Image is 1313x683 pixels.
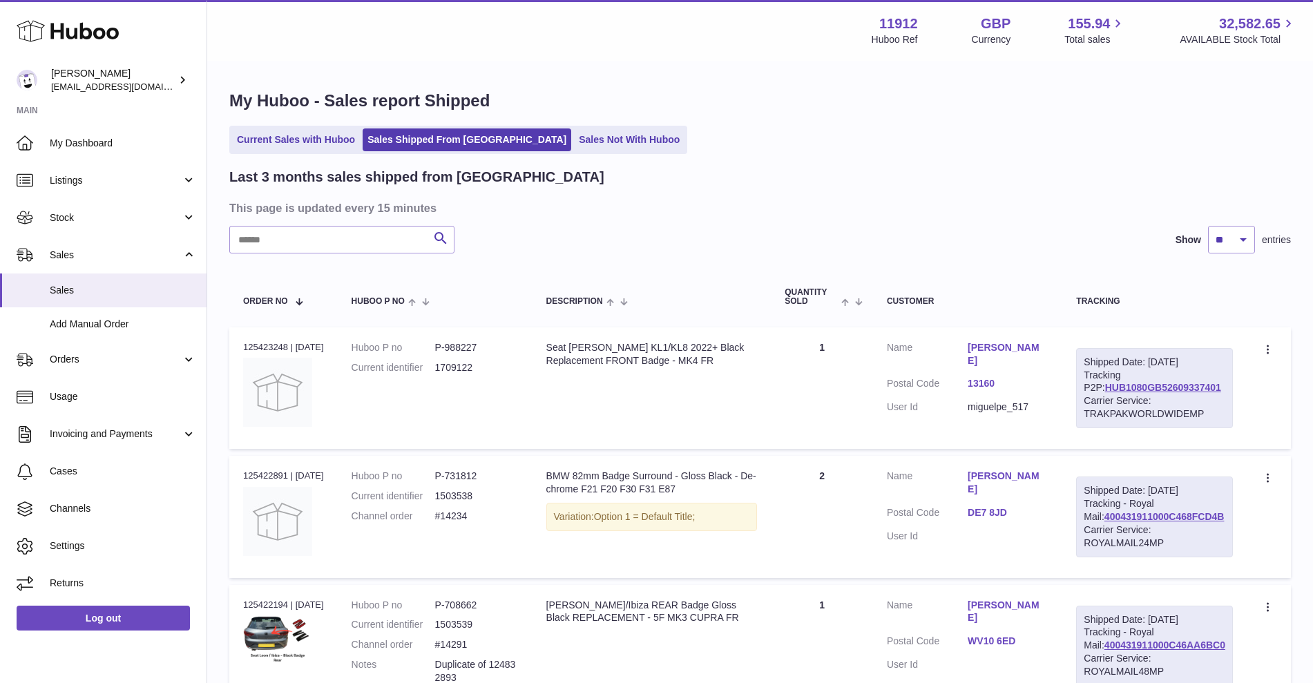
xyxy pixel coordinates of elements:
[887,341,968,371] dt: Name
[1180,33,1296,46] span: AVAILABLE Stock Total
[229,90,1291,112] h1: My Huboo - Sales report Shipped
[1180,15,1296,46] a: 32,582.65 AVAILABLE Stock Total
[50,465,196,478] span: Cases
[879,15,918,33] strong: 11912
[363,128,571,151] a: Sales Shipped From [GEOGRAPHIC_DATA]
[50,353,182,366] span: Orders
[352,341,435,354] dt: Huboo P no
[352,361,435,374] dt: Current identifier
[1076,348,1233,428] div: Tracking P2P:
[872,33,918,46] div: Huboo Ref
[968,401,1048,414] dd: miguelpe_517
[232,128,360,151] a: Current Sales with Huboo
[968,635,1048,648] a: WV10 6ED
[887,530,968,543] dt: User Id
[887,599,968,628] dt: Name
[887,377,968,394] dt: Postal Code
[50,502,196,515] span: Channels
[50,577,196,590] span: Returns
[1064,33,1126,46] span: Total sales
[968,377,1048,390] a: 13160
[352,618,435,631] dt: Current identifier
[887,297,1048,306] div: Customer
[1084,394,1225,421] div: Carrier Service: TRAKPAKWORLDWIDEMP
[243,487,312,556] img: no-photo.jpg
[435,470,519,483] dd: P-731812
[50,427,182,441] span: Invoicing and Payments
[51,81,203,92] span: [EMAIL_ADDRESS][DOMAIN_NAME]
[887,470,968,499] dt: Name
[1104,639,1225,651] a: 400431911000C46AA6BC0
[243,297,288,306] span: Order No
[435,341,519,354] dd: P-988227
[1064,15,1126,46] a: 155.94 Total sales
[887,401,968,414] dt: User Id
[785,288,837,306] span: Quantity Sold
[229,200,1287,215] h3: This page is updated every 15 minutes
[435,618,519,631] dd: 1503539
[352,599,435,612] dt: Huboo P no
[435,638,519,651] dd: #14291
[243,615,312,667] img: $_57.PNG
[352,510,435,523] dt: Channel order
[1076,477,1233,557] div: Tracking - Royal Mail:
[352,490,435,503] dt: Current identifier
[1068,15,1110,33] span: 155.94
[594,511,696,522] span: Option 1 = Default Title;
[1176,233,1201,247] label: Show
[1084,484,1225,497] div: Shipped Date: [DATE]
[887,658,968,671] dt: User Id
[435,599,519,612] dd: P-708662
[1105,382,1221,393] a: HUB1080GB52609337401
[50,318,196,331] span: Add Manual Order
[50,284,196,297] span: Sales
[546,503,758,531] div: Variation:
[1084,652,1225,678] div: Carrier Service: ROYALMAIL48MP
[771,327,873,449] td: 1
[50,249,182,262] span: Sales
[435,361,519,374] dd: 1709122
[435,510,519,523] dd: #14234
[968,341,1048,367] a: [PERSON_NAME]
[546,470,758,496] div: BMW 82mm Badge Surround - Gloss Black - De-chrome F21 F20 F30 F31 E87
[51,67,175,93] div: [PERSON_NAME]
[574,128,684,151] a: Sales Not With Huboo
[50,174,182,187] span: Listings
[229,168,604,186] h2: Last 3 months sales shipped from [GEOGRAPHIC_DATA]
[243,358,312,427] img: no-photo.jpg
[50,539,196,552] span: Settings
[1076,297,1233,306] div: Tracking
[968,506,1048,519] a: DE7 8JD
[17,606,190,631] a: Log out
[50,390,196,403] span: Usage
[352,638,435,651] dt: Channel order
[1219,15,1281,33] span: 32,582.65
[243,599,324,611] div: 125422194 | [DATE]
[1084,523,1225,550] div: Carrier Service: ROYALMAIL24MP
[1104,511,1225,522] a: 400431911000C468FCD4B
[243,341,324,354] div: 125423248 | [DATE]
[243,470,324,482] div: 125422891 | [DATE]
[546,341,758,367] div: Seat [PERSON_NAME] KL1/KL8 2022+ Black Replacement FRONT Badge - MK4 FR
[1084,613,1225,626] div: Shipped Date: [DATE]
[887,635,968,651] dt: Postal Code
[981,15,1010,33] strong: GBP
[1262,233,1291,247] span: entries
[352,297,405,306] span: Huboo P no
[968,599,1048,625] a: [PERSON_NAME]
[352,470,435,483] dt: Huboo P no
[968,470,1048,496] a: [PERSON_NAME]
[546,599,758,625] div: [PERSON_NAME]/Ibiza REAR Badge Gloss Black REPLACEMENT - 5F MK3 CUPRA FR
[972,33,1011,46] div: Currency
[887,506,968,523] dt: Postal Code
[771,456,873,577] td: 2
[435,490,519,503] dd: 1503538
[17,70,37,90] img: info@carbonmyride.com
[1084,356,1225,369] div: Shipped Date: [DATE]
[50,137,196,150] span: My Dashboard
[50,211,182,224] span: Stock
[546,297,603,306] span: Description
